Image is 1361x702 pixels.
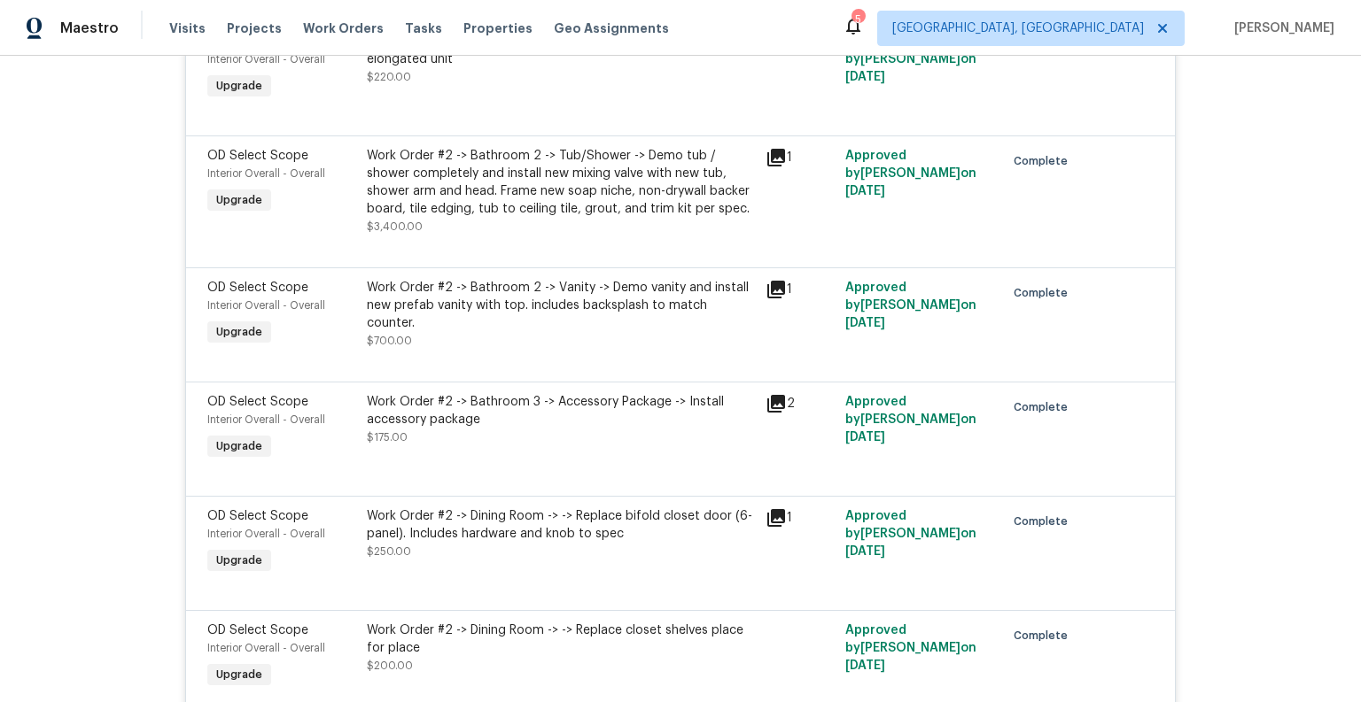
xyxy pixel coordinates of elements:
span: OD Select Scope [207,150,308,162]
div: Work Order #2 -> Bathroom 2 -> Tub/Shower -> Demo tub / shower completely and install new mixing ... [367,147,755,218]
span: OD Select Scope [207,624,308,636]
span: Complete [1014,627,1075,644]
span: [DATE] [845,660,885,672]
span: Complete [1014,398,1075,416]
span: $200.00 [367,660,413,671]
span: Upgrade [209,666,269,683]
span: Upgrade [209,323,269,341]
span: [PERSON_NAME] [1227,19,1334,37]
span: Visits [169,19,206,37]
span: Tasks [405,22,442,35]
span: Complete [1014,152,1075,170]
span: [GEOGRAPHIC_DATA], [GEOGRAPHIC_DATA] [892,19,1144,37]
span: Complete [1014,513,1075,530]
span: [DATE] [845,431,885,444]
span: Upgrade [209,77,269,95]
span: Approved by [PERSON_NAME] on [845,396,976,444]
span: $220.00 [367,72,411,82]
div: Work Order #2 -> Dining Room -> -> Replace closet shelves place for place [367,621,755,657]
span: OD Select Scope [207,510,308,522]
span: Approved by [PERSON_NAME] on [845,624,976,672]
span: $700.00 [367,336,412,346]
span: $175.00 [367,432,408,443]
span: Interior Overall - Overall [207,300,325,311]
span: Approved by [PERSON_NAME] on [845,150,976,197]
div: Work Order #2 -> Bathroom 2 -> Vanity -> Demo vanity and install new prefab vanity with top. incl... [367,279,755,332]
span: [DATE] [845,545,885,558]
span: Work Orders [303,19,384,37]
span: Approved by [PERSON_NAME] on [845,35,976,83]
span: [DATE] [845,317,885,329]
span: $250.00 [367,546,411,557]
span: Interior Overall - Overall [207,54,325,65]
div: 1 [766,147,835,168]
span: Complete [1014,284,1075,302]
span: Interior Overall - Overall [207,168,325,179]
span: Upgrade [209,437,269,455]
span: Interior Overall - Overall [207,414,325,425]
span: Maestro [60,19,119,37]
div: Work Order #2 -> Dining Room -> -> Replace bifold closet door (6-panel). Includes hardware and kn... [367,507,755,543]
span: Upgrade [209,191,269,209]
span: [DATE] [845,71,885,83]
span: Interior Overall - Overall [207,528,325,539]
span: OD Select Scope [207,396,308,408]
span: $3,400.00 [367,221,423,232]
span: Upgrade [209,552,269,569]
span: [DATE] [845,185,885,197]
div: 1 [766,507,835,528]
div: Work Order #2 -> Bathroom 3 -> Accessory Package -> Install accessory package [367,393,755,428]
span: Properties [463,19,533,37]
span: Geo Assignments [554,19,669,37]
span: Interior Overall - Overall [207,643,325,653]
span: OD Select Scope [207,282,308,294]
div: 1 [766,279,835,300]
span: Projects [227,19,282,37]
span: Approved by [PERSON_NAME] on [845,510,976,558]
div: 5 [852,11,864,28]
span: Approved by [PERSON_NAME] on [845,282,976,329]
div: 2 [766,393,835,414]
